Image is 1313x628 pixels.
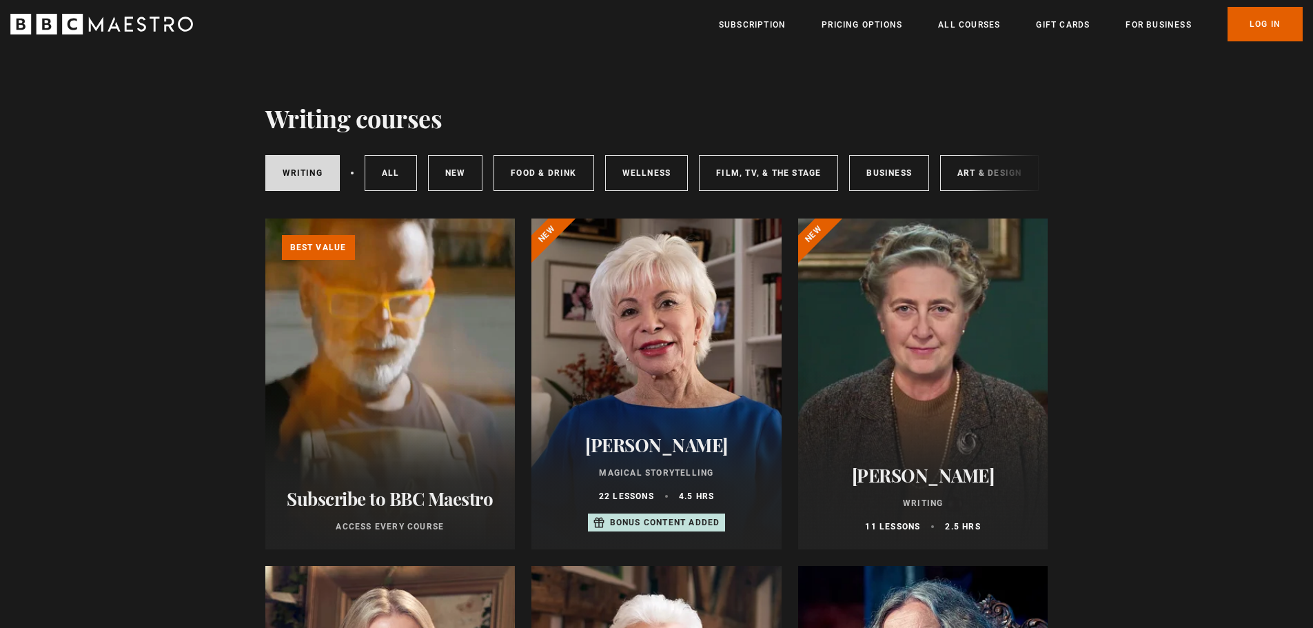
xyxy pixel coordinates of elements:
[815,465,1032,486] h2: [PERSON_NAME]
[428,155,483,191] a: New
[699,155,838,191] a: Film, TV, & The Stage
[938,18,1000,32] a: All Courses
[610,516,720,529] p: Bonus content added
[849,155,929,191] a: Business
[865,520,920,533] p: 11 lessons
[1036,18,1090,32] a: Gift Cards
[265,103,442,132] h1: Writing courses
[10,14,193,34] svg: BBC Maestro
[945,520,980,533] p: 2.5 hrs
[719,7,1303,41] nav: Primary
[1228,7,1303,41] a: Log In
[265,155,340,191] a: Writing
[679,490,714,503] p: 4.5 hrs
[531,219,782,549] a: [PERSON_NAME] Magical Storytelling 22 lessons 4.5 hrs Bonus content added New
[365,155,417,191] a: All
[822,18,902,32] a: Pricing Options
[493,155,593,191] a: Food & Drink
[798,219,1048,549] a: [PERSON_NAME] Writing 11 lessons 2.5 hrs New
[599,490,654,503] p: 22 lessons
[548,467,765,479] p: Magical Storytelling
[1126,18,1191,32] a: For business
[719,18,786,32] a: Subscription
[605,155,689,191] a: Wellness
[548,434,765,456] h2: [PERSON_NAME]
[940,155,1039,191] a: Art & Design
[815,497,1032,509] p: Writing
[282,235,355,260] p: Best value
